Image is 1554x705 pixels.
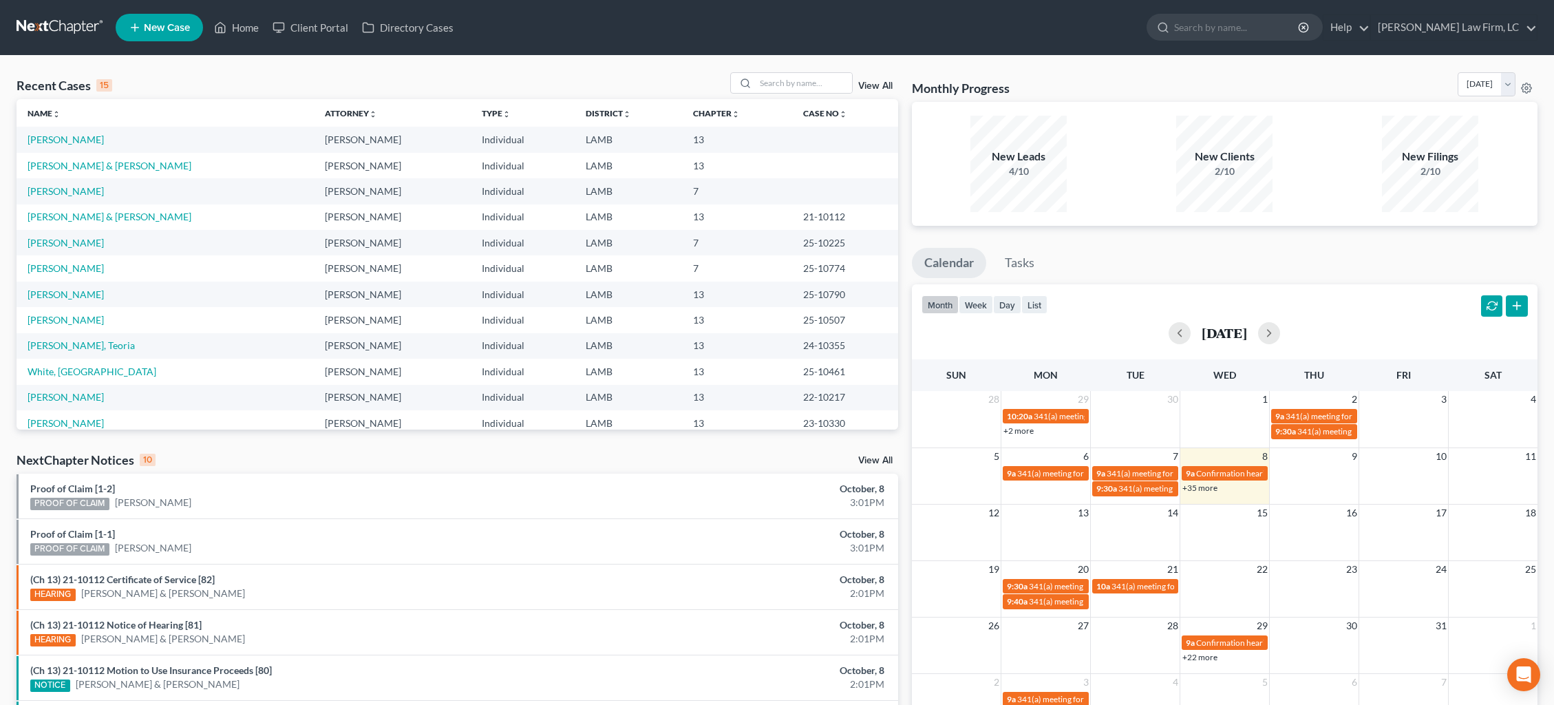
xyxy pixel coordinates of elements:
[1186,468,1195,478] span: 9a
[471,410,574,436] td: Individual
[992,248,1047,278] a: Tasks
[314,359,471,384] td: [PERSON_NAME]
[1350,674,1359,691] span: 6
[682,230,792,255] td: 7
[1275,426,1296,436] span: 9:30a
[623,110,631,118] i: unfold_more
[839,110,847,118] i: unfold_more
[207,15,266,40] a: Home
[30,634,76,646] div: HEARING
[1007,694,1016,704] span: 9a
[792,307,898,333] td: 25-10507
[1029,596,1162,607] span: 341(a) meeting for [PERSON_NAME]
[1396,369,1411,381] span: Fri
[502,110,511,118] i: unfold_more
[471,153,574,178] td: Individual
[682,385,792,410] td: 13
[609,618,884,632] div: October, 8
[1182,652,1217,662] a: +22 more
[1261,448,1269,465] span: 8
[355,15,460,40] a: Directory Cases
[1323,15,1370,40] a: Help
[1174,14,1300,40] input: Search by name...
[575,153,683,178] td: LAMB
[682,153,792,178] td: 13
[1082,674,1090,691] span: 3
[1529,618,1537,634] span: 1
[115,496,191,509] a: [PERSON_NAME]
[1507,658,1540,691] div: Open Intercom Messenger
[471,255,574,281] td: Individual
[792,282,898,307] td: 25-10790
[992,674,1001,691] span: 2
[115,541,191,555] a: [PERSON_NAME]
[1076,618,1090,634] span: 27
[1118,483,1324,494] span: 341(a) meeting for [PERSON_NAME] & [PERSON_NAME]
[586,108,631,118] a: Districtunfold_more
[912,248,986,278] a: Calendar
[314,410,471,436] td: [PERSON_NAME]
[987,505,1001,521] span: 12
[1382,165,1478,178] div: 2/10
[30,574,215,585] a: (Ch 13) 21-10112 Certificate of Service [82]
[1166,505,1180,521] span: 14
[1166,391,1180,408] span: 30
[1297,426,1430,436] span: 341(a) meeting for [PERSON_NAME]
[609,482,884,496] div: October, 8
[30,664,272,676] a: (Ch 13) 21-10112 Motion to Use Insurance Proceeds [80]
[1082,448,1090,465] span: 6
[1524,448,1537,465] span: 11
[471,282,574,307] td: Individual
[609,496,884,509] div: 3:01PM
[28,211,191,222] a: [PERSON_NAME] & [PERSON_NAME]
[81,632,245,646] a: [PERSON_NAME] & [PERSON_NAME]
[28,366,156,377] a: White, [GEOGRAPHIC_DATA]
[1255,561,1269,578] span: 22
[1034,411,1167,421] span: 341(a) meeting for [PERSON_NAME]
[30,619,202,631] a: (Ch 13) 21-10112 Notice of Hearing [81]
[28,160,191,171] a: [PERSON_NAME] & [PERSON_NAME]
[1382,149,1478,165] div: New Filings
[140,454,156,466] div: 10
[1007,596,1028,607] span: 9:40a
[1440,674,1448,691] span: 7
[1127,369,1145,381] span: Tue
[1345,561,1359,578] span: 23
[575,333,683,359] td: LAMB
[314,178,471,204] td: [PERSON_NAME]
[28,185,104,197] a: [PERSON_NAME]
[992,448,1001,465] span: 5
[1171,674,1180,691] span: 4
[314,333,471,359] td: [PERSON_NAME]
[732,110,740,118] i: unfold_more
[1196,468,1352,478] span: Confirmation hearing for [PERSON_NAME]
[1166,561,1180,578] span: 21
[946,369,966,381] span: Sun
[959,295,993,314] button: week
[1003,425,1034,436] a: +2 more
[1111,581,1244,591] span: 341(a) meeting for [PERSON_NAME]
[314,230,471,255] td: [PERSON_NAME]
[30,528,115,540] a: Proof of Claim [1-1]
[1255,618,1269,634] span: 29
[1171,448,1180,465] span: 7
[1484,369,1502,381] span: Sat
[314,307,471,333] td: [PERSON_NAME]
[1261,391,1269,408] span: 1
[96,79,112,92] div: 15
[314,282,471,307] td: [PERSON_NAME]
[803,108,847,118] a: Case Nounfold_more
[314,385,471,410] td: [PERSON_NAME]
[1021,295,1047,314] button: list
[1371,15,1537,40] a: [PERSON_NAME] Law Firm, LC
[1345,505,1359,521] span: 16
[1434,618,1448,634] span: 31
[575,410,683,436] td: LAMB
[471,333,574,359] td: Individual
[682,178,792,204] td: 7
[1304,369,1324,381] span: Thu
[1182,483,1217,493] a: +35 more
[28,314,104,326] a: [PERSON_NAME]
[609,527,884,541] div: October, 8
[987,391,1001,408] span: 28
